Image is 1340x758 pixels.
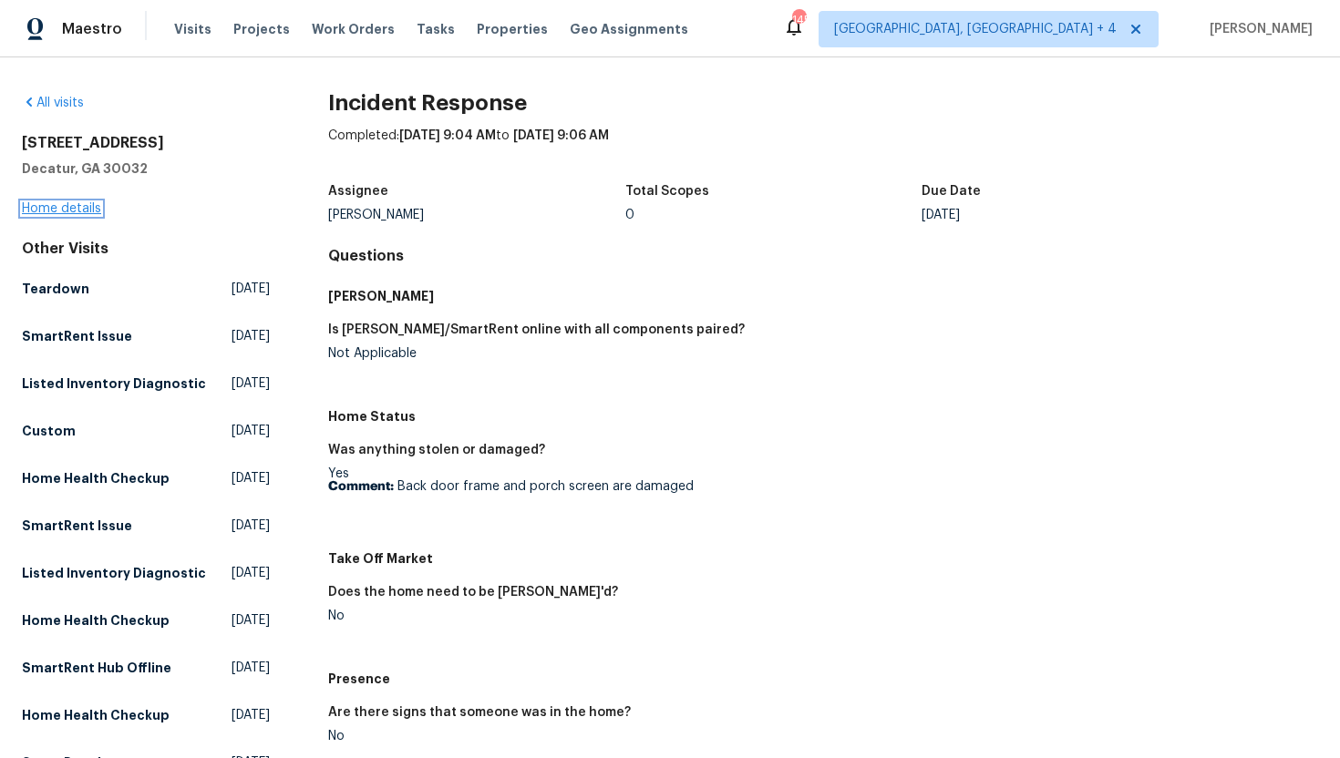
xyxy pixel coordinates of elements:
span: [DATE] [232,706,270,724]
a: SmartRent Issue[DATE] [22,320,270,353]
h5: [PERSON_NAME] [328,287,1318,305]
div: [DATE] [922,209,1219,221]
span: [DATE] [232,422,270,440]
span: [DATE] [232,374,270,393]
div: No [328,730,809,743]
a: All visits [22,97,84,109]
span: Work Orders [312,20,395,38]
a: SmartRent Hub Offline[DATE] [22,651,270,684]
span: Maestro [62,20,122,38]
div: 145 [792,11,805,29]
div: Not Applicable [328,347,809,360]
span: [DATE] [232,564,270,582]
h5: Home Health Checkup [22,611,170,630]
a: Home details [22,202,101,215]
h5: Assignee [328,185,388,198]
span: [DATE] 9:04 AM [399,129,496,142]
span: Tasks [417,23,455,36]
h2: [STREET_ADDRESS] [22,134,270,152]
span: [PERSON_NAME] [1202,20,1313,38]
h5: Does the home need to be [PERSON_NAME]'d? [328,586,618,599]
b: Comment: [328,480,394,493]
h5: Decatur, GA 30032 [22,159,270,178]
h5: Is [PERSON_NAME]/SmartRent online with all components paired? [328,323,745,336]
h2: Incident Response [328,94,1318,112]
a: Home Health Checkup[DATE] [22,462,270,495]
span: [DATE] 9:06 AM [513,129,609,142]
span: [DATE] [232,611,270,630]
span: [DATE] [232,469,270,487]
span: Projects [233,20,290,38]
h5: Are there signs that someone was in the home? [328,706,631,719]
h5: SmartRent Hub Offline [22,659,171,677]
span: Visits [174,20,211,38]
a: Custom[DATE] [22,415,270,447]
div: Completed: to [328,127,1318,174]
a: Home Health Checkup[DATE] [22,699,270,732]
h5: Home Status [328,407,1318,425]
h5: Home Health Checkup [22,469,170,487]
h5: Teardown [22,280,89,298]
span: [DATE] [232,659,270,677]
p: Back door frame and porch screen are damaged [328,480,809,493]
h5: SmartRent Issue [22,327,132,345]
span: Geo Assignments [570,20,688,38]
div: Yes [328,467,809,493]
h5: Home Health Checkup [22,706,170,724]
h5: SmartRent Issue [22,517,132,535]
h5: Was anything stolen or damaged? [328,444,545,456]
a: Teardown[DATE] [22,272,270,305]
h5: Total Scopes [625,185,709,198]
div: [PERSON_NAME] [328,209,625,221]
a: Listed Inventory Diagnostic[DATE] [22,557,270,589]
span: [DATE] [232,517,270,535]
span: Properties [477,20,548,38]
a: SmartRent Issue[DATE] [22,509,270,542]
h5: Due Date [922,185,981,198]
div: No [328,609,809,622]
span: [DATE] [232,327,270,345]
h5: Take Off Market [328,549,1318,568]
div: 0 [625,209,923,221]
div: Other Visits [22,240,270,258]
h5: Listed Inventory Diagnostic [22,564,206,582]
a: Home Health Checkup[DATE] [22,604,270,637]
h5: Listed Inventory Diagnostic [22,374,206,393]
a: Listed Inventory Diagnostic[DATE] [22,367,270,400]
h4: Questions [328,247,1318,265]
h5: Presence [328,670,1318,688]
span: [DATE] [232,280,270,298]
span: [GEOGRAPHIC_DATA], [GEOGRAPHIC_DATA] + 4 [834,20,1117,38]
h5: Custom [22,422,76,440]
